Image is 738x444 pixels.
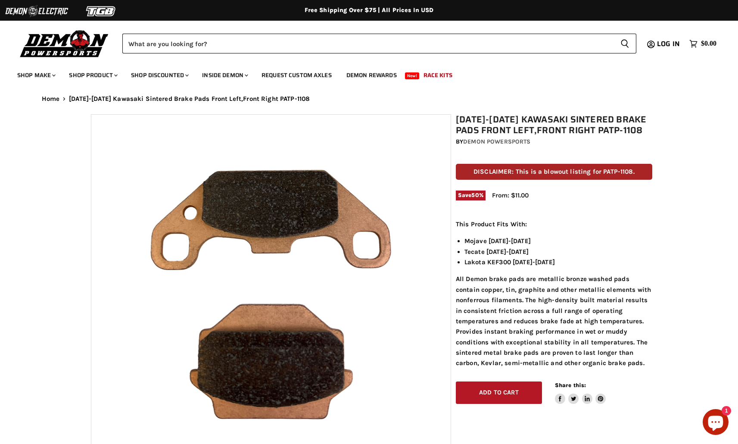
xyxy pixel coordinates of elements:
a: $0.00 [685,38,721,50]
a: Inside Demon [196,66,253,84]
div: All Demon brake pads are metallic bronze washed pads contain copper, tin, graphite and other meta... [456,219,652,369]
a: Home [42,95,60,103]
button: Add to cart [456,381,542,404]
nav: Breadcrumbs [25,95,714,103]
ul: Main menu [11,63,714,84]
div: Free Shipping Over $75 | All Prices In USD [25,6,714,14]
a: Race Kits [417,66,459,84]
img: Demon Powersports [17,28,112,59]
a: Demon Powersports [463,138,530,145]
p: This Product Fits With: [456,219,652,229]
p: DISCLAIMER: This is a blowout listing for PATP-1108. [456,164,652,180]
div: by [456,137,652,147]
span: $0.00 [701,40,716,48]
span: Add to cart [479,389,519,396]
button: Search [613,34,636,53]
a: Log in [653,40,685,48]
form: Product [122,34,636,53]
li: Tecate [DATE]-[DATE] [464,247,652,257]
img: Demon Electric Logo 2 [4,3,69,19]
li: Mojave [DATE]-[DATE] [464,236,652,246]
a: Shop Product [62,66,123,84]
a: Shop Make [11,66,61,84]
img: TGB Logo 2 [69,3,134,19]
a: Shop Discounted [125,66,194,84]
span: Share this: [555,382,586,388]
a: Demon Rewards [340,66,403,84]
a: Request Custom Axles [255,66,338,84]
span: [DATE]-[DATE] Kawasaki Sintered Brake Pads Front Left,Front Right PATP-1108 [69,95,310,103]
input: Search [122,34,613,53]
inbox-online-store-chat: Shopify online store chat [700,409,731,437]
h1: [DATE]-[DATE] Kawasaki Sintered Brake Pads Front Left,Front Right PATP-1108 [456,114,652,136]
span: Save % [456,191,486,200]
span: 50 [471,192,479,198]
li: Lakota KEF300 [DATE]-[DATE] [464,257,652,267]
span: From: $11.00 [492,191,529,199]
aside: Share this: [555,381,606,404]
span: Log in [657,38,680,49]
span: New! [405,72,420,79]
